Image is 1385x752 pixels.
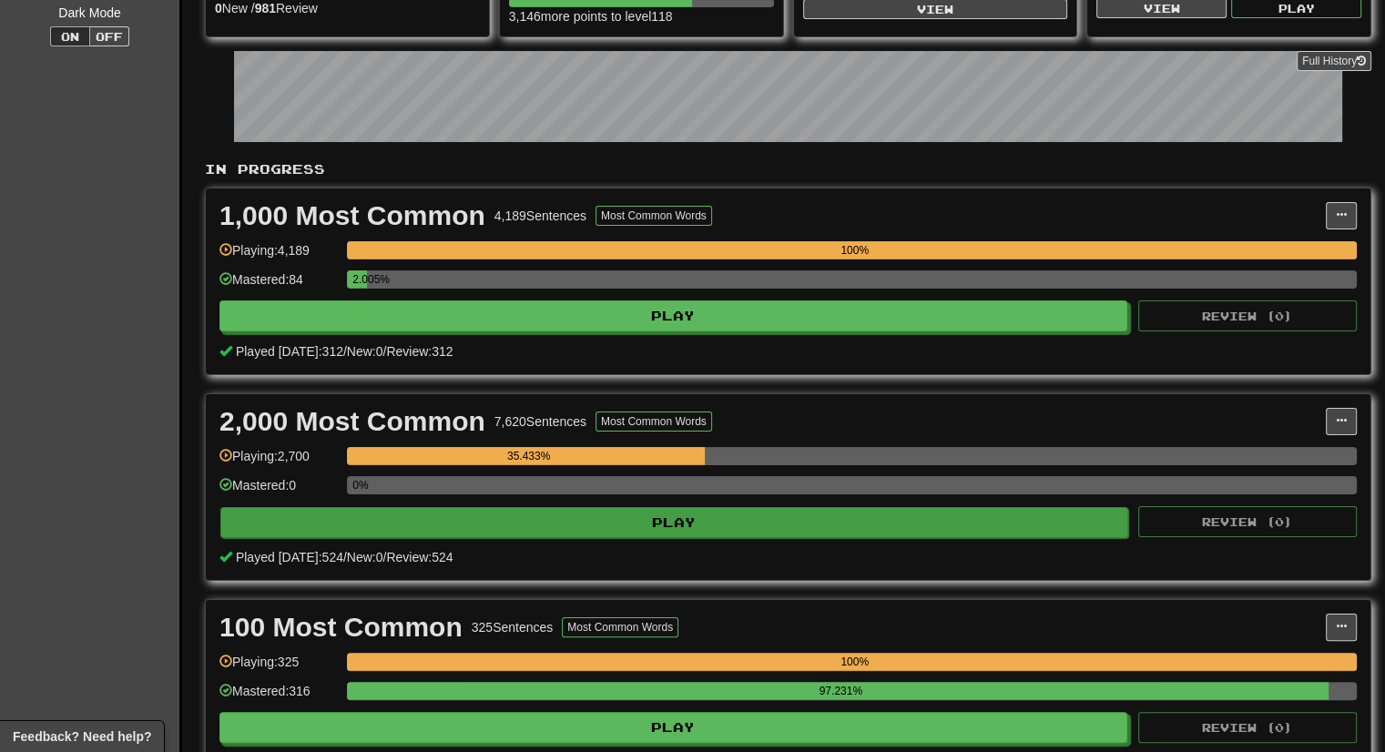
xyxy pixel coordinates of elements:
div: Mastered: 0 [219,476,338,506]
div: 2,000 Most Common [219,408,485,435]
span: Open feedback widget [13,727,151,746]
span: / [383,344,387,359]
button: Play [219,300,1127,331]
div: 325 Sentences [472,618,554,636]
div: Playing: 4,189 [219,241,338,271]
span: New: 0 [347,344,383,359]
button: Play [220,507,1128,538]
div: Dark Mode [14,4,166,22]
div: 3,146 more points to level 118 [509,7,774,25]
button: Review (0) [1138,300,1357,331]
span: New: 0 [347,550,383,564]
p: In Progress [205,160,1371,178]
div: 100% [352,653,1357,671]
div: Playing: 2,700 [219,447,338,477]
div: 100% [352,241,1357,259]
span: / [383,550,387,564]
div: 1,000 Most Common [219,202,485,229]
div: 4,189 Sentences [494,207,586,225]
span: / [343,344,347,359]
div: Mastered: 316 [219,682,338,712]
div: 2.005% [352,270,367,289]
strong: 981 [255,1,276,15]
button: Most Common Words [562,617,678,637]
button: Most Common Words [596,412,712,432]
button: Review (0) [1138,712,1357,743]
button: Off [89,26,129,46]
a: Full History [1297,51,1371,71]
button: Review (0) [1138,506,1357,537]
div: 7,620 Sentences [494,412,586,431]
button: Play [219,712,1127,743]
span: Review: 312 [386,344,453,359]
div: 100 Most Common [219,614,463,641]
button: Most Common Words [596,206,712,226]
div: Playing: 325 [219,653,338,683]
strong: 0 [215,1,222,15]
button: On [50,26,90,46]
span: Review: 524 [386,550,453,564]
div: 35.433% [352,447,705,465]
div: Mastered: 84 [219,270,338,300]
span: Played [DATE]: 524 [236,550,343,564]
span: / [343,550,347,564]
div: 97.231% [352,682,1329,700]
span: Played [DATE]: 312 [236,344,343,359]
